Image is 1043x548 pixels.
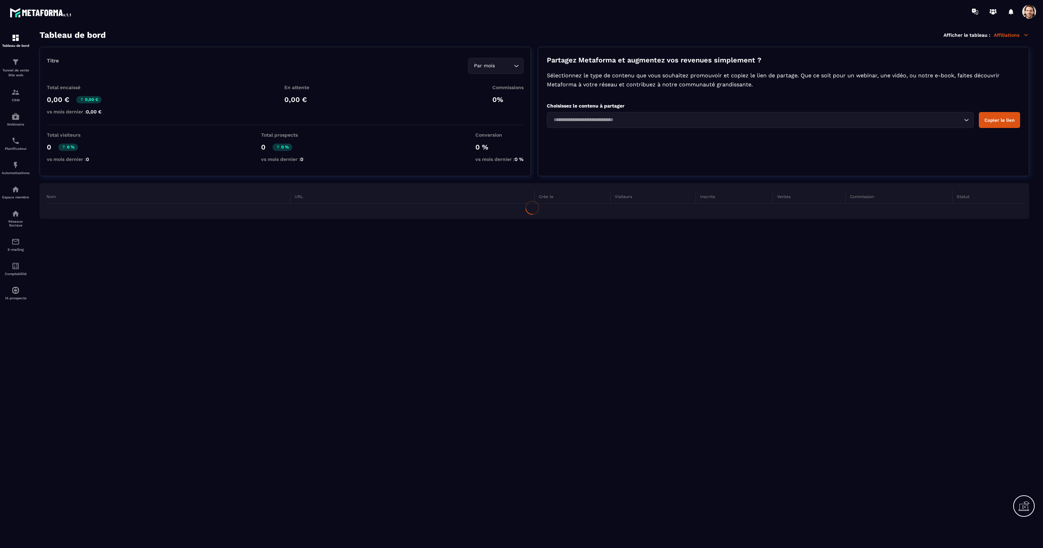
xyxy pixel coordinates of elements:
a: automationsautomationsEspace membre [2,180,29,204]
img: social-network [11,209,20,218]
p: En attente [284,85,309,90]
a: automationsautomationsAutomatisations [2,156,29,180]
th: Crée le [534,190,610,204]
p: Affiliations [994,32,1029,38]
h3: Tableau de bord [40,30,106,40]
div: Search for option [468,58,524,74]
span: Par mois [473,62,497,70]
p: Total visiteurs [47,132,89,138]
img: automations [11,161,20,169]
p: Espace membre [2,195,29,199]
p: 0 [47,143,51,151]
p: Planificateur [2,147,29,151]
div: Search for option [547,112,974,128]
p: 0 [261,143,266,151]
img: logo [10,6,72,19]
img: automations [11,286,20,294]
span: 0 % [515,156,524,162]
th: Inscrits [696,190,773,204]
p: 0,00 € [76,96,102,103]
th: URL [291,190,535,204]
th: Statut [953,190,1023,204]
p: Tableau de bord [2,44,29,48]
p: Partagez Metaforma et augmentez vos revenues simplement ? [547,56,1020,64]
img: accountant [11,262,20,270]
p: vs mois dernier : [47,109,102,114]
p: 0,00 € [284,95,309,104]
p: Commissions [492,85,524,90]
img: formation [11,58,20,66]
p: Webinaire [2,122,29,126]
p: CRM [2,98,29,102]
p: E-mailing [2,248,29,251]
input: Search for option [497,62,512,70]
p: 0,00 € [47,95,69,104]
a: automationsautomationsWebinaire [2,107,29,131]
p: 0% [492,95,524,104]
span: 0 [300,156,303,162]
p: Sélectionnez le type de contenu que vous souhaitez promouvoir et copiez le lien de partage. Que c... [547,71,1020,89]
a: formationformationTableau de bord [2,28,29,53]
a: formationformationTunnel de vente Site web [2,53,29,83]
span: 0 [86,156,89,162]
img: automations [11,112,20,121]
p: 0 % [273,144,292,151]
p: Tunnel de vente Site web [2,68,29,78]
p: 0 % [58,144,78,151]
p: vs mois dernier : [261,156,303,162]
input: Search for option [551,116,962,124]
img: automations [11,185,20,194]
a: social-networksocial-networkRéseaux Sociaux [2,204,29,232]
img: email [11,238,20,246]
a: emailemailE-mailing [2,232,29,257]
p: Choisissez le contenu à partager [547,103,1020,109]
p: vs mois dernier : [475,156,524,162]
img: formation [11,88,20,96]
p: Automatisations [2,171,29,175]
img: scheduler [11,137,20,145]
p: Réseaux Sociaux [2,220,29,227]
th: Commission [846,190,953,204]
a: formationformationCRM [2,83,29,107]
p: Total prospects [261,132,303,138]
p: Total encaissé [47,85,102,90]
p: Titre [47,58,59,64]
th: Ventes [773,190,846,204]
p: Comptabilité [2,272,29,276]
span: 0,00 € [86,109,102,114]
p: IA prospects [2,296,29,300]
button: Copier le lien [979,112,1020,128]
p: Afficher le tableau : [943,32,990,38]
p: 0 % [475,143,524,151]
th: Nom [46,190,291,204]
a: accountantaccountantComptabilité [2,257,29,281]
a: schedulerschedulerPlanificateur [2,131,29,156]
p: Conversion [475,132,524,138]
img: formation [11,34,20,42]
p: vs mois dernier : [47,156,89,162]
th: Visiteurs [610,190,696,204]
